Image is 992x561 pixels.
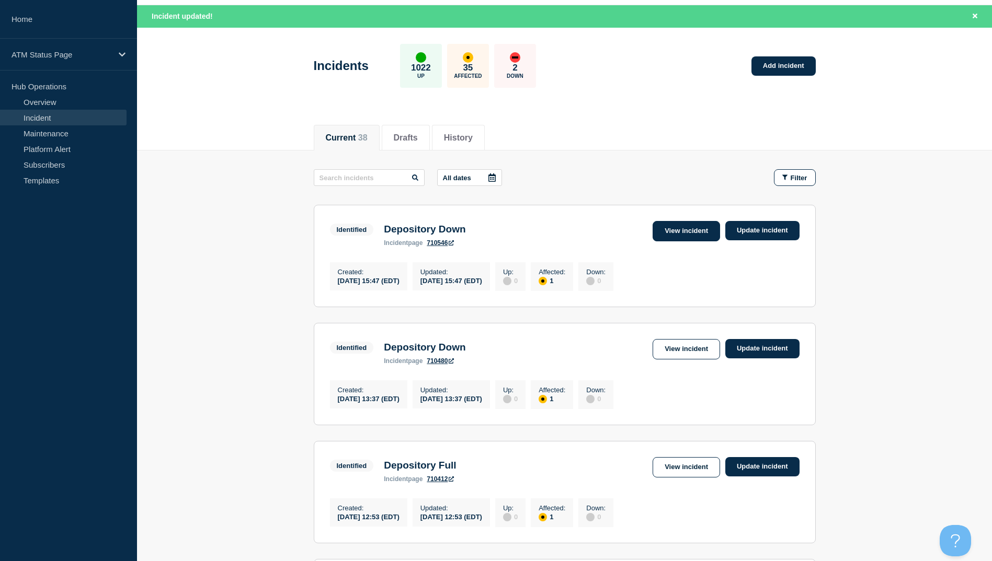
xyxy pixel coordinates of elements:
[420,386,482,394] p: Updated :
[510,52,520,63] div: down
[427,357,454,365] a: 710480
[503,513,511,521] div: disabled
[330,460,374,472] span: Identified
[384,239,408,247] span: incident
[384,239,423,247] p: page
[384,224,465,235] h3: Depository Down
[725,339,800,358] a: Update incident
[338,386,400,394] p: Created :
[338,268,400,276] p: Created :
[384,357,423,365] p: page
[725,457,800,476] a: Update incident
[443,174,471,182] p: All dates
[586,386,606,394] p: Down :
[539,512,565,521] div: 1
[454,73,482,79] p: Affected
[774,169,816,186] button: Filter
[427,475,454,483] a: 710412
[539,395,547,403] div: affected
[791,174,807,182] span: Filter
[586,394,606,403] div: 0
[586,277,595,285] div: disabled
[463,63,473,73] p: 35
[338,512,400,521] div: [DATE] 12:53 (EDT)
[653,457,720,477] a: View incident
[539,277,547,285] div: affected
[586,512,606,521] div: 0
[330,342,374,354] span: Identified
[417,73,425,79] p: Up
[463,52,473,63] div: affected
[586,504,606,512] p: Down :
[384,460,456,471] h3: Depository Full
[338,276,400,285] div: [DATE] 15:47 (EDT)
[539,386,565,394] p: Affected :
[330,224,374,236] span: Identified
[539,268,565,276] p: Affected :
[411,63,431,73] p: 1022
[420,276,482,285] div: [DATE] 15:47 (EDT)
[384,342,465,353] h3: Depository Down
[420,394,482,403] div: [DATE] 13:37 (EDT)
[539,394,565,403] div: 1
[503,386,518,394] p: Up :
[653,221,720,241] a: View incident
[152,12,213,20] span: Incident updated!
[503,504,518,512] p: Up :
[326,133,368,143] button: Current 38
[314,169,425,186] input: Search incidents
[539,276,565,285] div: 1
[968,10,982,22] button: Close banner
[503,277,511,285] div: disabled
[586,395,595,403] div: disabled
[940,525,971,556] iframe: Help Scout Beacon - Open
[338,504,400,512] p: Created :
[427,239,454,247] a: 710546
[384,357,408,365] span: incident
[503,512,518,521] div: 0
[503,268,518,276] p: Up :
[444,133,473,143] button: History
[384,475,408,483] span: incident
[586,276,606,285] div: 0
[512,63,517,73] p: 2
[358,133,368,142] span: 38
[420,504,482,512] p: Updated :
[725,221,800,240] a: Update incident
[653,339,720,359] a: View incident
[539,504,565,512] p: Affected :
[503,394,518,403] div: 0
[751,56,816,76] a: Add incident
[586,513,595,521] div: disabled
[416,52,426,63] div: up
[420,512,482,521] div: [DATE] 12:53 (EDT)
[394,133,418,143] button: Drafts
[507,73,523,79] p: Down
[539,513,547,521] div: affected
[384,475,423,483] p: page
[12,50,112,59] p: ATM Status Page
[437,169,502,186] button: All dates
[314,59,369,73] h1: Incidents
[586,268,606,276] p: Down :
[503,276,518,285] div: 0
[503,395,511,403] div: disabled
[420,268,482,276] p: Updated :
[338,394,400,403] div: [DATE] 13:37 (EDT)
